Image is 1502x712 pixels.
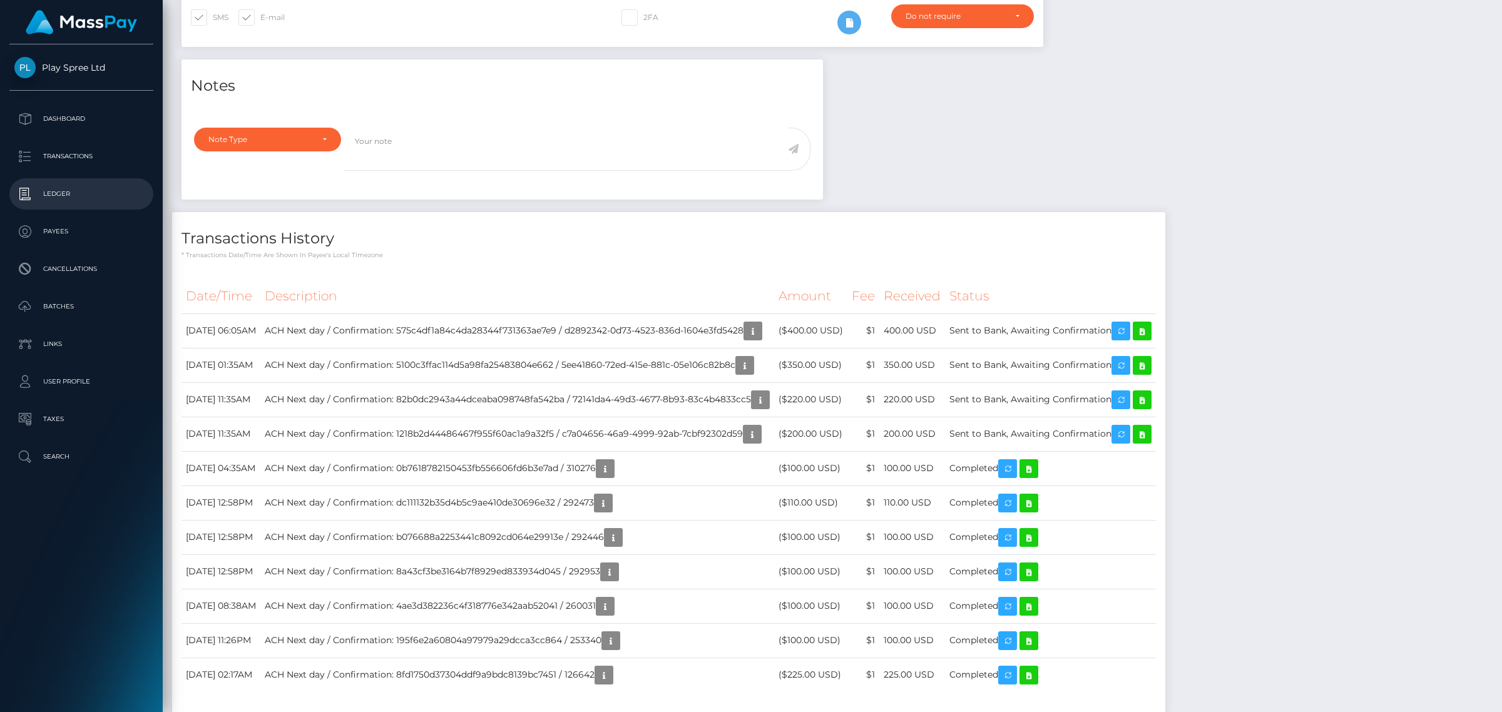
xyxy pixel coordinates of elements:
td: ACH Next day / Confirmation: 1218b2d44486467f955f60ac1a9a32f5 / c7a04656-46a9-4999-92ab-7cbf92302d59 [260,417,774,451]
a: User Profile [9,366,153,397]
td: ($220.00 USD) [774,382,847,417]
p: Batches [14,297,148,316]
td: ($110.00 USD) [774,486,847,520]
td: ACH Next day / Confirmation: 5100c3ffac114d5a98fa25483804e662 / 5ee41860-72ed-415e-881c-05e106c82b8c [260,348,774,382]
td: [DATE] 12:58PM [181,486,260,520]
a: Batches [9,291,153,322]
td: 220.00 USD [879,382,945,417]
td: ACH Next day / Confirmation: b076688a2253441c8092cd064e29913e / 292446 [260,520,774,554]
td: 100.00 USD [879,520,945,554]
td: [DATE] 08:38AM [181,589,260,623]
td: [DATE] 12:58PM [181,520,260,554]
a: Dashboard [9,103,153,135]
a: Search [9,441,153,472]
button: Note Type [194,128,341,151]
td: [DATE] 11:35AM [181,382,260,417]
td: Sent to Bank, Awaiting Confirmation [945,313,1156,348]
th: Received [879,279,945,313]
td: [DATE] 11:26PM [181,623,260,658]
td: Completed [945,623,1156,658]
td: [DATE] 01:35AM [181,348,260,382]
td: $1 [847,520,879,554]
td: Sent to Bank, Awaiting Confirmation [945,417,1156,451]
div: Do not require [906,11,1005,21]
td: Completed [945,554,1156,589]
td: ($100.00 USD) [774,623,847,658]
td: Completed [945,589,1156,623]
td: $1 [847,554,879,589]
th: Date/Time [181,279,260,313]
td: Completed [945,486,1156,520]
td: ACH Next day / Confirmation: 575c4df1a84c4da28344f731363ae7e9 / d2892342-0d73-4523-836d-1604e3fd5428 [260,313,774,348]
td: Completed [945,658,1156,692]
td: 100.00 USD [879,451,945,486]
td: Completed [945,451,1156,486]
td: 350.00 USD [879,348,945,382]
td: 100.00 USD [879,554,945,589]
td: $1 [847,313,879,348]
label: SMS [191,9,228,26]
td: ($400.00 USD) [774,313,847,348]
td: $1 [847,589,879,623]
button: Do not require [891,4,1034,28]
span: Play Spree Ltd [9,62,153,73]
td: ($100.00 USD) [774,554,847,589]
td: ACH Next day / Confirmation: 0b7618782150453fb556606fd6b3e7ad / 310276 [260,451,774,486]
td: [DATE] 04:35AM [181,451,260,486]
td: $1 [847,348,879,382]
a: Links [9,328,153,360]
th: Description [260,279,774,313]
h4: Notes [191,75,814,97]
td: 100.00 USD [879,623,945,658]
td: Sent to Bank, Awaiting Confirmation [945,348,1156,382]
p: User Profile [14,372,148,391]
td: 225.00 USD [879,658,945,692]
td: ACH Next day / Confirmation: 195f6e2a60804a97979a29dcca3cc864 / 253340 [260,623,774,658]
label: 2FA [621,9,658,26]
label: E-mail [238,9,285,26]
td: 100.00 USD [879,589,945,623]
td: [DATE] 12:58PM [181,554,260,589]
div: Note Type [208,135,312,145]
a: Taxes [9,404,153,435]
td: $1 [847,451,879,486]
td: $1 [847,486,879,520]
th: Amount [774,279,847,313]
td: $1 [847,382,879,417]
td: ($100.00 USD) [774,451,847,486]
td: $1 [847,623,879,658]
td: ($100.00 USD) [774,520,847,554]
p: Links [14,335,148,353]
p: Dashboard [14,109,148,128]
td: $1 [847,417,879,451]
th: Fee [847,279,879,313]
td: Sent to Bank, Awaiting Confirmation [945,382,1156,417]
a: Cancellations [9,253,153,285]
p: Payees [14,222,148,241]
p: Search [14,447,148,466]
img: Play Spree Ltd [14,57,36,78]
td: ACH Next day / Confirmation: dc111132b35d4b5c9ae410de30696e32 / 292473 [260,486,774,520]
td: ACH Next day / Confirmation: 82b0dc2943a44dceaba098748fa542ba / 72141da4-49d3-4677-8b93-83c4b4833cc5 [260,382,774,417]
td: ($200.00 USD) [774,417,847,451]
td: ($100.00 USD) [774,589,847,623]
td: [DATE] 02:17AM [181,658,260,692]
td: ACH Next day / Confirmation: 8fd1750d37304ddf9a9bdc8139bc7451 / 126642 [260,658,774,692]
td: ACH Next day / Confirmation: 8a43cf3be3164b7f8929ed833934d045 / 292953 [260,554,774,589]
img: MassPay Logo [26,10,137,34]
td: [DATE] 06:05AM [181,313,260,348]
a: Transactions [9,141,153,172]
td: $1 [847,658,879,692]
p: Taxes [14,410,148,429]
td: 400.00 USD [879,313,945,348]
h4: Transactions History [181,228,1156,250]
td: 200.00 USD [879,417,945,451]
td: ACH Next day / Confirmation: 4ae3d382236c4f318776e342aab52041 / 260031 [260,589,774,623]
a: Ledger [9,178,153,210]
p: * Transactions date/time are shown in payee's local timezone [181,250,1156,260]
p: Cancellations [14,260,148,278]
td: ($350.00 USD) [774,348,847,382]
td: Completed [945,520,1156,554]
p: Ledger [14,185,148,203]
a: Payees [9,216,153,247]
